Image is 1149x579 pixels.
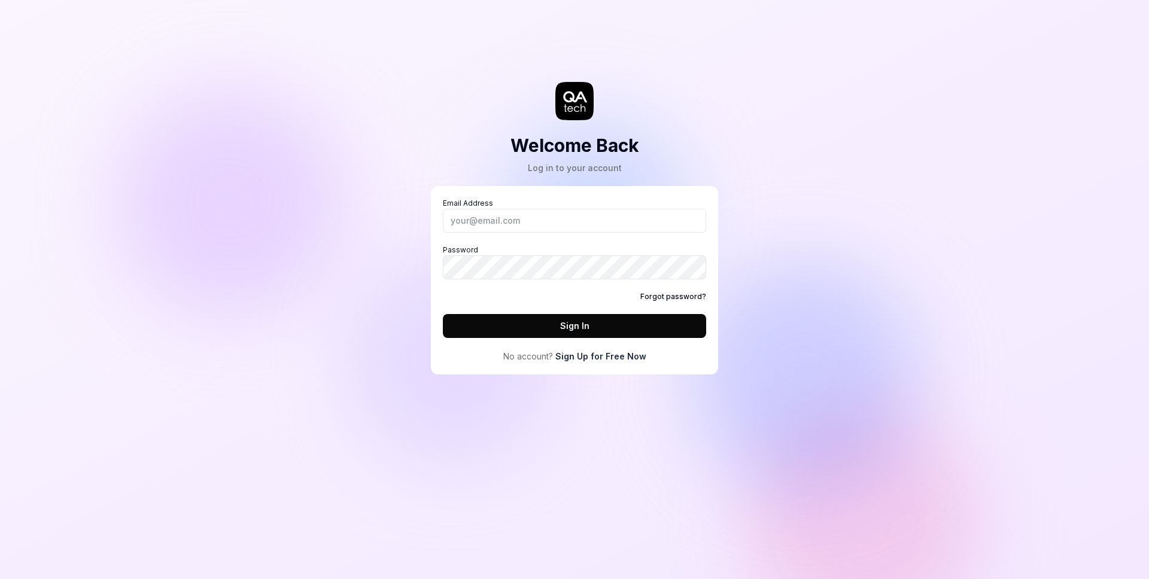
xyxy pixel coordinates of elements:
[510,161,639,174] div: Log in to your account
[503,350,553,362] span: No account?
[443,198,706,233] label: Email Address
[510,132,639,159] h2: Welcome Back
[443,209,706,233] input: Email Address
[640,291,706,302] a: Forgot password?
[443,255,706,279] input: Password
[555,350,646,362] a: Sign Up for Free Now
[443,314,706,338] button: Sign In
[443,245,706,279] label: Password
